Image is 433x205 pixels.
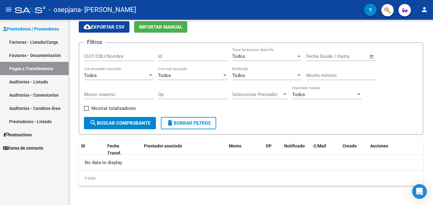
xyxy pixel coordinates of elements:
span: Exportar CSV [84,24,125,30]
span: Todos [292,92,305,97]
span: Datos de contacto [3,145,43,151]
h3: Filtros [84,38,105,46]
button: Exportar CSV [79,21,129,33]
span: - [PERSON_NAME] [81,3,136,17]
span: OP [266,143,272,148]
span: Todos [158,73,171,78]
button: Buscar Comprobante [84,117,156,129]
mat-icon: cloud_download [84,23,91,30]
div: 0 total [79,171,423,186]
button: Open calendar [368,53,375,60]
span: C/Mail [313,143,326,148]
span: ID [81,143,85,148]
mat-icon: menu [5,6,12,13]
span: Creado [343,143,357,148]
datatable-header-cell: C/Mail [311,139,340,160]
input: End date [332,54,362,59]
span: Seleccionar Prestador [232,92,282,97]
span: Importar Manual [139,24,182,30]
datatable-header-cell: Prestador asociado [141,139,226,160]
span: Acciones [370,143,388,148]
datatable-header-cell: Creado [340,139,368,160]
datatable-header-cell: OP [263,139,282,160]
span: Borrar Filtros [166,120,211,126]
mat-icon: delete [166,119,174,127]
div: Open Intercom Messenger [412,184,427,199]
span: Mostrar totalizadores [91,105,136,112]
span: Todos [232,54,245,59]
mat-icon: search [89,119,97,127]
span: - osepjana [49,3,81,17]
span: Prestador asociado [144,143,182,148]
datatable-header-cell: Acciones [368,139,423,160]
datatable-header-cell: Fecha Transf. [105,139,133,160]
datatable-header-cell: Notificado [282,139,311,160]
input: Start date [306,54,326,59]
button: Importar Manual [134,21,187,33]
button: Borrar Filtros [161,117,216,129]
div: No data to display [79,155,423,170]
span: Fecha Transf. [107,143,121,155]
datatable-header-cell: ID [79,139,105,160]
span: Prestadores / Proveedores [3,26,59,32]
mat-icon: person [421,6,428,13]
datatable-header-cell: Monto [226,139,263,160]
span: Todos [232,73,245,78]
span: Instructivos [3,131,32,138]
span: Todos [84,73,97,78]
span: Buscar Comprobante [89,120,150,126]
span: Notificado [284,143,305,148]
span: Monto [229,143,241,148]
